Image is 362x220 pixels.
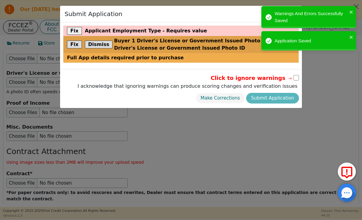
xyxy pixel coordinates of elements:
label: I acknowledge that ignoring warnings can produce scoring changes and verification issues [76,83,299,90]
button: close [349,34,354,41]
button: Dismiss [85,41,113,48]
button: Make Corrections [196,93,245,103]
div: Warnings And Errors Successfully Saved [275,10,347,24]
button: Fix [67,41,82,48]
h3: Submit Application [65,10,122,18]
div: Application Saved [275,38,347,44]
span: Applicant Employment Type - Requires value [85,27,207,34]
span: Full App details required prior to purchase [67,54,184,61]
span: Buyer 1 Driver's License or Government Issued Photo ID - Buyer 1 Driver's License or Government I... [114,37,295,52]
button: close [349,8,354,15]
button: Fix [67,27,82,35]
button: Report Error to FCC [338,163,356,181]
span: Click to ignore warnings [211,74,293,82]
